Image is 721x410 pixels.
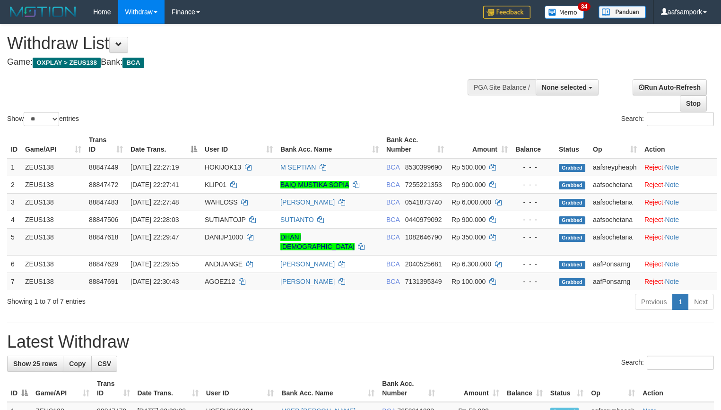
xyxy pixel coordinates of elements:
[130,163,179,171] span: [DATE] 22:27:19
[202,375,278,402] th: User ID: activate to sort column ascending
[205,278,235,285] span: AGOEZ12
[122,58,144,68] span: BCA
[63,356,92,372] a: Copy
[386,233,400,241] span: BCA
[280,233,355,250] a: DHANI [DEMOGRAPHIC_DATA]
[386,260,400,268] span: BCA
[635,294,673,310] a: Previous
[280,181,349,188] a: BAIQ MUSTIKA SOPIA
[542,84,587,91] span: None selected
[89,181,118,188] span: 88847472
[386,216,400,223] span: BCA
[134,375,202,402] th: Date Trans.: activate to sort column ascending
[280,198,335,206] a: [PERSON_NAME]
[688,294,714,310] a: Next
[439,375,503,402] th: Amount: activate to sort column ascending
[127,131,201,158] th: Date Trans.: activate to sort column descending
[589,131,641,158] th: Op: activate to sort column ascending
[91,356,117,372] a: CSV
[547,375,588,402] th: Status: activate to sort column ascending
[559,234,585,242] span: Grabbed
[405,260,442,268] span: Copy 2040525681 to clipboard
[665,181,679,188] a: Note
[205,260,243,268] span: ANDIJANGE
[89,216,118,223] span: 88847506
[555,131,589,158] th: Status
[7,176,21,193] td: 2
[559,278,585,286] span: Grabbed
[633,79,707,95] a: Run Auto-Refresh
[7,158,21,176] td: 1
[589,228,641,255] td: aafsochetana
[405,216,442,223] span: Copy 0440979092 to clipboard
[89,198,118,206] span: 88847483
[386,198,400,206] span: BCA
[515,232,551,242] div: - - -
[452,278,486,285] span: Rp 100.000
[644,163,663,171] a: Reject
[641,228,717,255] td: ·
[382,131,448,158] th: Bank Acc. Number: activate to sort column ascending
[644,278,663,285] a: Reject
[641,158,717,176] td: ·
[515,215,551,224] div: - - -
[589,211,641,228] td: aafsochetana
[515,277,551,286] div: - - -
[641,176,717,193] td: ·
[7,333,714,351] h1: Latest Withdraw
[665,278,679,285] a: Note
[452,233,486,241] span: Rp 350.000
[641,273,717,290] td: ·
[665,233,679,241] a: Note
[589,255,641,273] td: aafPonsarng
[130,278,179,285] span: [DATE] 22:30:43
[130,233,179,241] span: [DATE] 22:29:47
[405,163,442,171] span: Copy 8530399690 to clipboard
[589,273,641,290] td: aafPonsarng
[277,131,382,158] th: Bank Acc. Name: activate to sort column ascending
[7,112,79,126] label: Show entries
[7,228,21,255] td: 5
[378,375,439,402] th: Bank Acc. Number: activate to sort column ascending
[280,278,335,285] a: [PERSON_NAME]
[205,216,246,223] span: SUTIANTOJP
[452,260,491,268] span: Rp 6.300.000
[278,375,378,402] th: Bank Acc. Name: activate to sort column ascending
[130,216,179,223] span: [DATE] 22:28:03
[589,176,641,193] td: aafsochetana
[89,260,118,268] span: 88847629
[69,360,86,367] span: Copy
[7,193,21,211] td: 3
[405,198,442,206] span: Copy 0541873740 to clipboard
[205,163,241,171] span: HOKIJOK13
[280,163,316,171] a: M SEPTIAN
[665,216,679,223] a: Note
[89,163,118,171] span: 88847449
[405,181,442,188] span: Copy 7255221353 to clipboard
[7,211,21,228] td: 4
[21,158,85,176] td: ZEUS138
[644,216,663,223] a: Reject
[665,198,679,206] a: Note
[7,34,471,53] h1: Withdraw List
[21,193,85,211] td: ZEUS138
[85,131,127,158] th: Trans ID: activate to sort column ascending
[644,198,663,206] a: Reject
[386,278,400,285] span: BCA
[386,181,400,188] span: BCA
[639,375,714,402] th: Action
[13,360,57,367] span: Show 25 rows
[7,273,21,290] td: 7
[21,176,85,193] td: ZEUS138
[512,131,555,158] th: Balance
[641,211,717,228] td: ·
[7,58,471,67] h4: Game: Bank:
[680,95,707,111] a: Stop
[468,79,536,95] div: PGA Site Balance /
[621,356,714,370] label: Search:
[515,180,551,189] div: - - -
[21,255,85,273] td: ZEUS138
[515,259,551,269] div: - - -
[405,233,442,241] span: Copy 1082646790 to clipboard
[386,163,400,171] span: BCA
